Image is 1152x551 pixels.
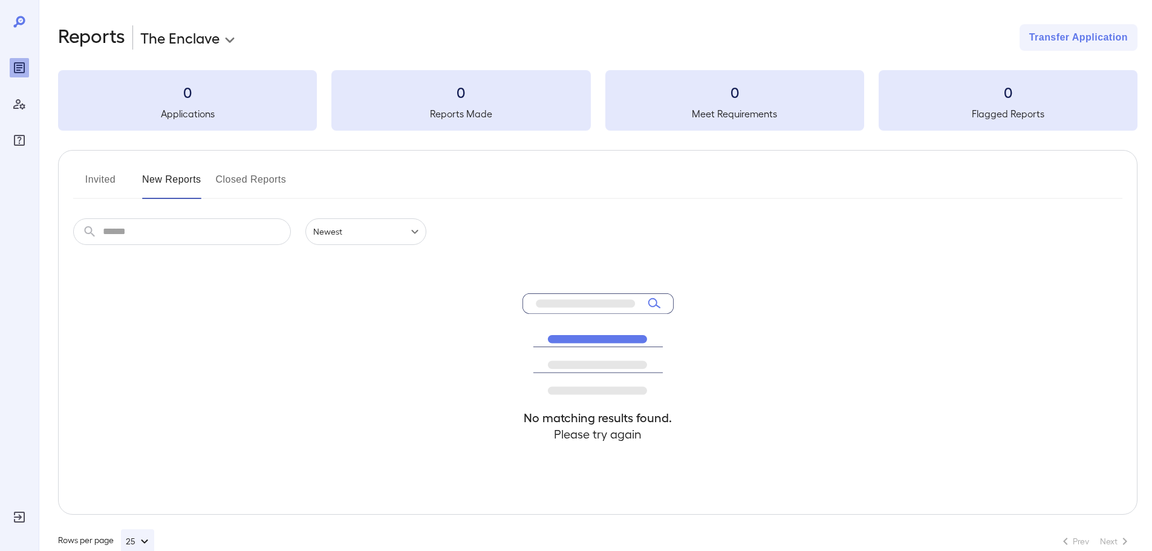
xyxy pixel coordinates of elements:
button: Transfer Application [1020,24,1137,51]
h3: 0 [331,82,590,102]
nav: pagination navigation [1053,532,1137,551]
h3: 0 [605,82,864,102]
div: Newest [305,218,426,245]
div: Log Out [10,507,29,527]
h5: Applications [58,106,317,121]
h2: Reports [58,24,125,51]
h4: No matching results found. [522,409,674,426]
h3: 0 [879,82,1137,102]
div: FAQ [10,131,29,150]
p: The Enclave [140,28,220,47]
h5: Flagged Reports [879,106,1137,121]
div: Reports [10,58,29,77]
button: Closed Reports [216,170,287,199]
div: Manage Users [10,94,29,114]
button: New Reports [142,170,201,199]
h3: 0 [58,82,317,102]
h5: Reports Made [331,106,590,121]
h5: Meet Requirements [605,106,864,121]
h4: Please try again [522,426,674,442]
button: Invited [73,170,128,199]
summary: 0Applications0Reports Made0Meet Requirements0Flagged Reports [58,70,1137,131]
